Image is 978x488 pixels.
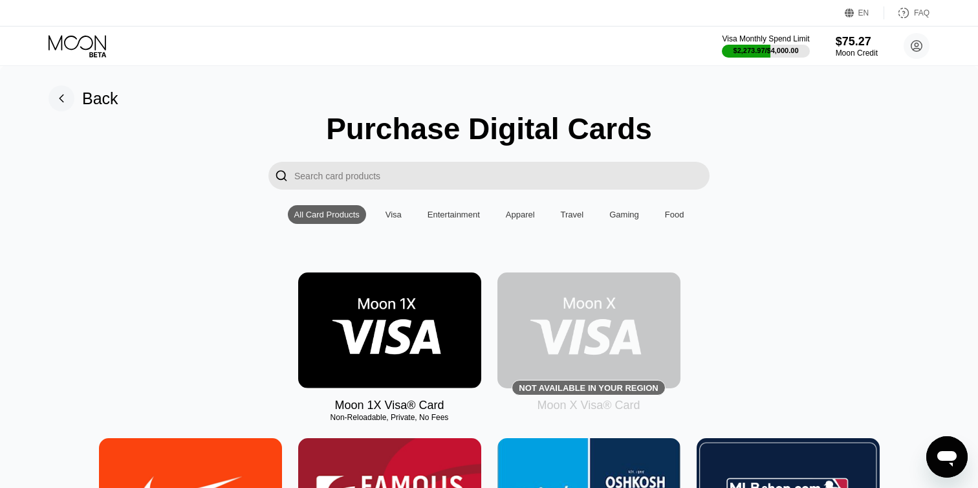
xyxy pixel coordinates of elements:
[49,85,118,111] div: Back
[294,210,360,219] div: All Card Products
[554,205,591,224] div: Travel
[334,399,444,412] div: Moon 1X Visa® Card
[733,47,799,54] div: $2,273.97 / $4,000.00
[658,205,691,224] div: Food
[609,210,639,219] div: Gaming
[421,205,486,224] div: Entertainment
[268,162,294,190] div: 
[537,399,640,412] div: Moon X Visa® Card
[858,8,869,17] div: EN
[603,205,646,224] div: Gaming
[288,205,366,224] div: All Card Products
[722,34,809,58] div: Visa Monthly Spend Limit$2,273.97/$4,000.00
[386,210,402,219] div: Visa
[836,35,878,58] div: $75.27Moon Credit
[298,413,481,422] div: Non-Reloadable, Private, No Fees
[665,210,684,219] div: Food
[884,6,929,19] div: FAQ
[428,210,480,219] div: Entertainment
[499,205,541,224] div: Apparel
[836,49,878,58] div: Moon Credit
[722,34,809,43] div: Visa Monthly Spend Limit
[506,210,535,219] div: Apparel
[561,210,584,219] div: Travel
[497,272,680,388] div: Not available in your region
[836,35,878,49] div: $75.27
[379,205,408,224] div: Visa
[845,6,884,19] div: EN
[926,436,968,478] iframe: Кнопка, открывающая окно обмена сообщениями; идет разговор
[294,162,710,190] input: Search card products
[326,111,652,146] div: Purchase Digital Cards
[914,8,929,17] div: FAQ
[519,383,658,393] div: Not available in your region
[275,168,288,183] div: 
[82,89,118,108] div: Back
